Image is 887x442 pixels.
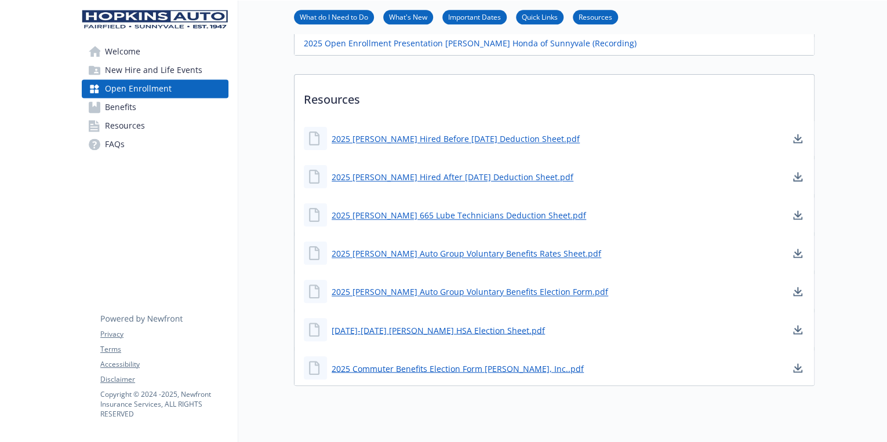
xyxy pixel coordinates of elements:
a: Resources [573,11,618,22]
a: Accessibility [100,359,228,370]
p: Copyright © 2024 - 2025 , Newfront Insurance Services, ALL RIGHTS RESERVED [100,389,228,419]
a: 2025 Commuter Benefits Election Form [PERSON_NAME], Inc..pdf [332,362,584,374]
p: Resources [295,75,814,118]
a: download document [791,361,805,375]
a: download document [791,323,805,337]
a: Important Dates [442,11,507,22]
a: download document [791,131,805,145]
a: [DATE]-[DATE] [PERSON_NAME] HSA Election Sheet.pdf [332,324,545,336]
span: Resources [105,116,145,135]
a: download document [791,170,805,184]
a: Disclaimer [100,374,228,385]
a: 2025 Open Enrollment Presentation [PERSON_NAME] Honda of Sunnyvale (Recording) [304,37,637,49]
a: download document [791,246,805,260]
a: What do I Need to Do [294,11,374,22]
span: New Hire and Life Events [105,61,202,79]
span: Welcome [105,42,140,61]
a: Benefits [82,98,228,116]
a: Terms [100,344,228,355]
a: What's New [383,11,433,22]
span: FAQs [105,135,125,154]
a: Quick Links [516,11,564,22]
a: New Hire and Life Events [82,61,228,79]
a: 2025 [PERSON_NAME] Hired After [DATE] Deduction Sheet.pdf [332,171,573,183]
a: Welcome [82,42,228,61]
a: 2025 [PERSON_NAME] Auto Group Voluntary Benefits Election Form.pdf [332,286,608,298]
a: Open Enrollment [82,79,228,98]
span: Open Enrollment [105,79,172,98]
a: 2025 [PERSON_NAME] 665 Lube Technicians Deduction Sheet.pdf [332,209,586,221]
a: 2025 [PERSON_NAME] Auto Group Voluntary Benefits Rates Sheet.pdf [332,247,601,260]
a: 2025 [PERSON_NAME] Hired Before [DATE] Deduction Sheet.pdf [332,133,580,145]
a: download document [791,208,805,222]
a: Privacy [100,329,228,339]
a: Resources [82,116,228,135]
a: download document [791,284,805,298]
a: FAQs [82,135,228,154]
span: Benefits [105,98,136,116]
